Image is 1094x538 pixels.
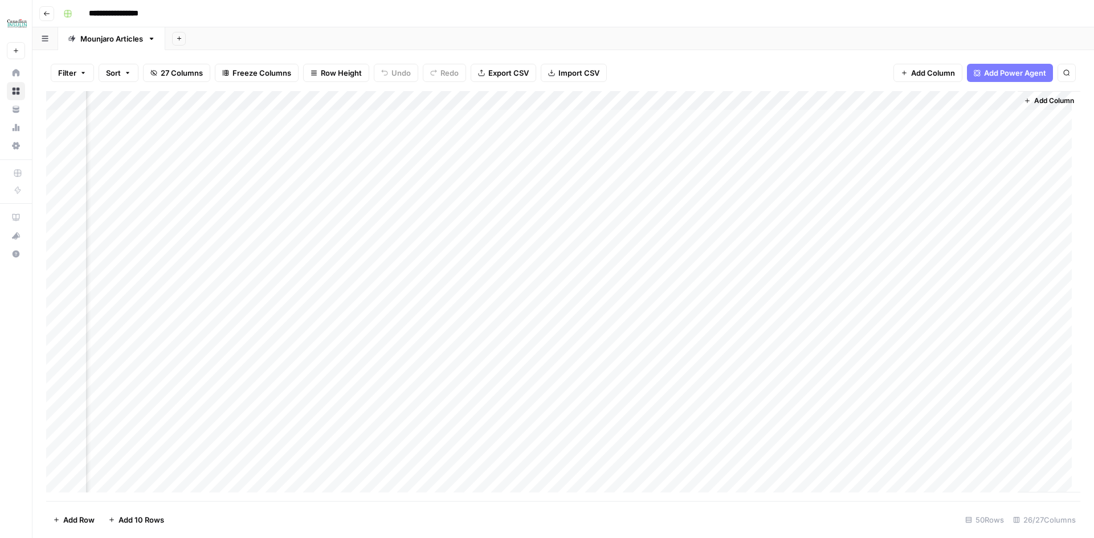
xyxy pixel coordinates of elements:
[1019,93,1079,108] button: Add Column
[63,514,95,525] span: Add Row
[967,64,1053,82] button: Add Power Agent
[471,64,536,82] button: Export CSV
[303,64,369,82] button: Row Height
[961,511,1009,529] div: 50 Rows
[46,511,101,529] button: Add Row
[7,13,27,34] img: BCI Logo
[101,511,171,529] button: Add 10 Rows
[440,67,459,79] span: Redo
[106,67,121,79] span: Sort
[488,67,529,79] span: Export CSV
[558,67,599,79] span: Import CSV
[7,137,25,155] a: Settings
[374,64,418,82] button: Undo
[911,67,955,79] span: Add Column
[58,67,76,79] span: Filter
[423,64,466,82] button: Redo
[7,227,25,245] button: What's new?
[119,514,164,525] span: Add 10 Rows
[7,227,25,244] div: What's new?
[7,208,25,227] a: AirOps Academy
[232,67,291,79] span: Freeze Columns
[215,64,299,82] button: Freeze Columns
[1034,96,1074,106] span: Add Column
[143,64,210,82] button: 27 Columns
[58,27,165,50] a: Mounjaro Articles
[1009,511,1080,529] div: 26/27 Columns
[541,64,607,82] button: Import CSV
[51,64,94,82] button: Filter
[984,67,1046,79] span: Add Power Agent
[80,33,143,44] div: Mounjaro Articles
[99,64,138,82] button: Sort
[7,9,25,38] button: Workspace: BCI
[321,67,362,79] span: Row Height
[161,67,203,79] span: 27 Columns
[7,64,25,82] a: Home
[893,64,962,82] button: Add Column
[7,118,25,137] a: Usage
[391,67,411,79] span: Undo
[7,82,25,100] a: Browse
[7,100,25,118] a: Your Data
[7,245,25,263] button: Help + Support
